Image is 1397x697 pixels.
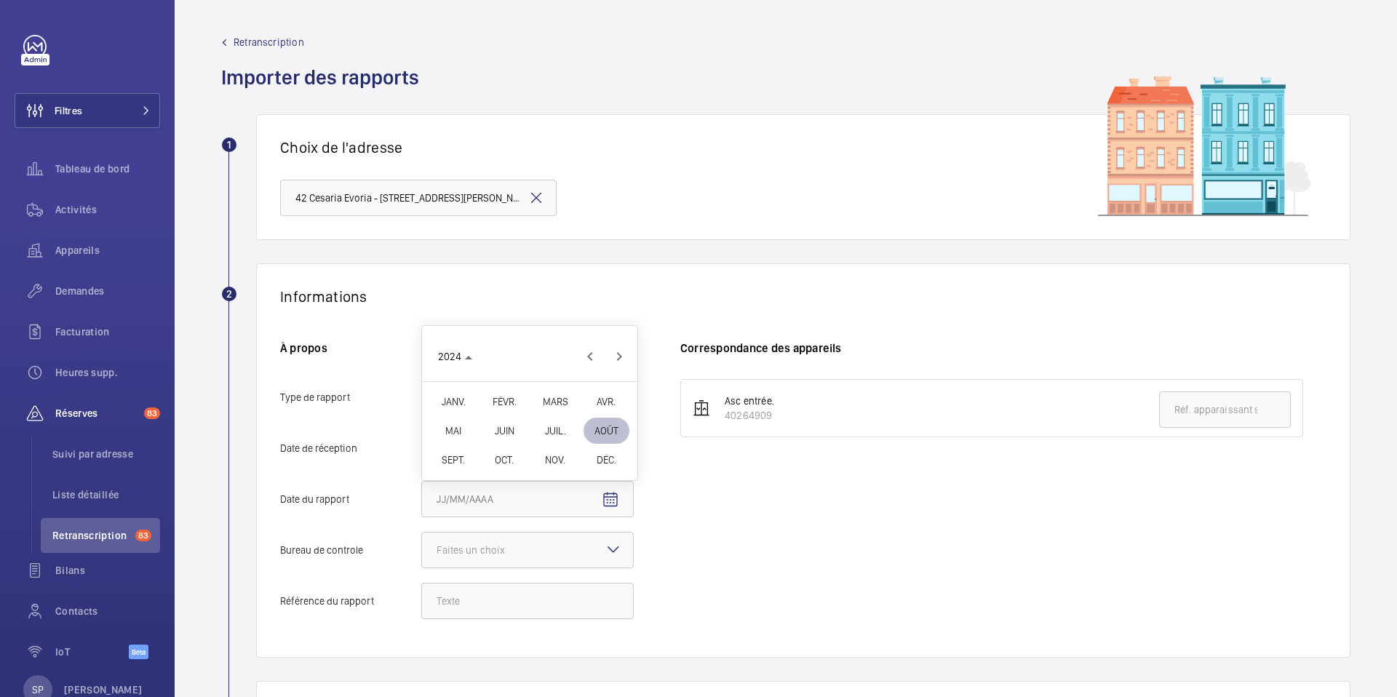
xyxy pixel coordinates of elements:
button: juin 2024 [479,416,530,445]
span: JANV. [431,389,477,415]
span: MAI [431,418,477,444]
button: juillet 2024 [530,416,581,445]
span: JUIN [482,418,528,444]
span: MARS [533,389,578,415]
button: octobre 2024 [479,445,530,474]
button: novembre 2024 [530,445,581,474]
button: Choose date [432,343,479,370]
button: février 2024 [479,387,530,416]
span: FÉVR. [482,389,528,415]
span: 2024 [438,351,461,362]
button: mai 2024 [428,416,479,445]
span: DÉC. [584,447,629,473]
button: Previous year [576,342,605,371]
button: septembre 2024 [428,445,479,474]
button: décembre 2024 [581,445,632,474]
span: JUIL. [533,418,578,444]
button: avril 2024 [581,387,632,416]
button: août 2024 [581,416,632,445]
button: janvier 2024 [428,387,479,416]
span: AOÛT [584,418,629,444]
button: Next year [605,342,634,371]
span: AVR. [584,389,629,415]
button: mars 2024 [530,387,581,416]
span: SEPT. [431,447,477,473]
span: OCT. [482,447,528,473]
span: NOV. [533,447,578,473]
